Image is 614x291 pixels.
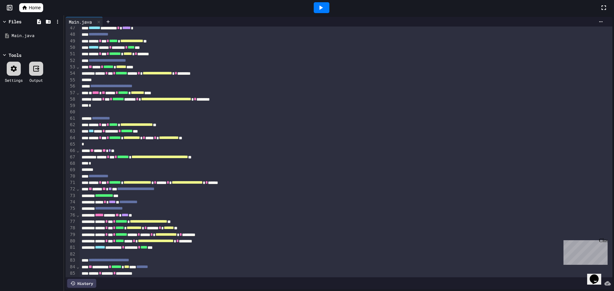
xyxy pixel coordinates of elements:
[66,238,76,244] div: 80
[66,264,76,270] div: 84
[66,96,76,103] div: 58
[66,44,76,51] div: 50
[12,33,61,39] div: Main.java
[66,244,76,251] div: 81
[66,270,76,277] div: 85
[66,51,76,57] div: 51
[66,199,76,205] div: 74
[66,122,76,128] div: 62
[76,186,79,191] span: Fold line
[66,173,76,180] div: 70
[29,77,43,83] div: Output
[66,31,76,38] div: 48
[76,212,79,218] span: Fold line
[66,128,76,134] div: 63
[66,154,76,160] div: 67
[587,265,608,285] iframe: chat widget
[66,251,76,257] div: 82
[66,64,76,70] div: 53
[5,77,23,83] div: Settings
[66,25,76,31] div: 47
[76,148,79,153] span: Fold line
[76,64,79,69] span: Fold line
[66,83,76,89] div: 56
[66,70,76,77] div: 54
[66,103,76,109] div: 59
[66,148,76,154] div: 66
[561,238,608,265] iframe: chat widget
[66,141,76,148] div: 65
[66,232,76,238] div: 79
[66,135,76,141] div: 64
[66,277,76,283] div: 86
[66,186,76,192] div: 72
[9,52,21,58] div: Tools
[66,19,95,25] div: Main.java
[66,167,76,173] div: 69
[66,180,76,186] div: 71
[66,77,76,83] div: 55
[29,4,41,11] span: Home
[67,279,96,288] div: History
[76,90,79,95] span: Fold line
[66,225,76,231] div: 78
[66,38,76,44] div: 49
[66,90,76,96] div: 57
[66,193,76,199] div: 73
[66,115,76,122] div: 61
[3,3,44,41] div: Chat with us now!Close
[66,160,76,167] div: 68
[66,212,76,218] div: 76
[9,18,21,25] div: Files
[66,109,76,115] div: 60
[66,257,76,264] div: 83
[66,218,76,225] div: 77
[66,57,76,64] div: 52
[66,17,103,27] div: Main.java
[66,205,76,212] div: 75
[76,264,79,269] span: Fold line
[19,3,43,12] a: Home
